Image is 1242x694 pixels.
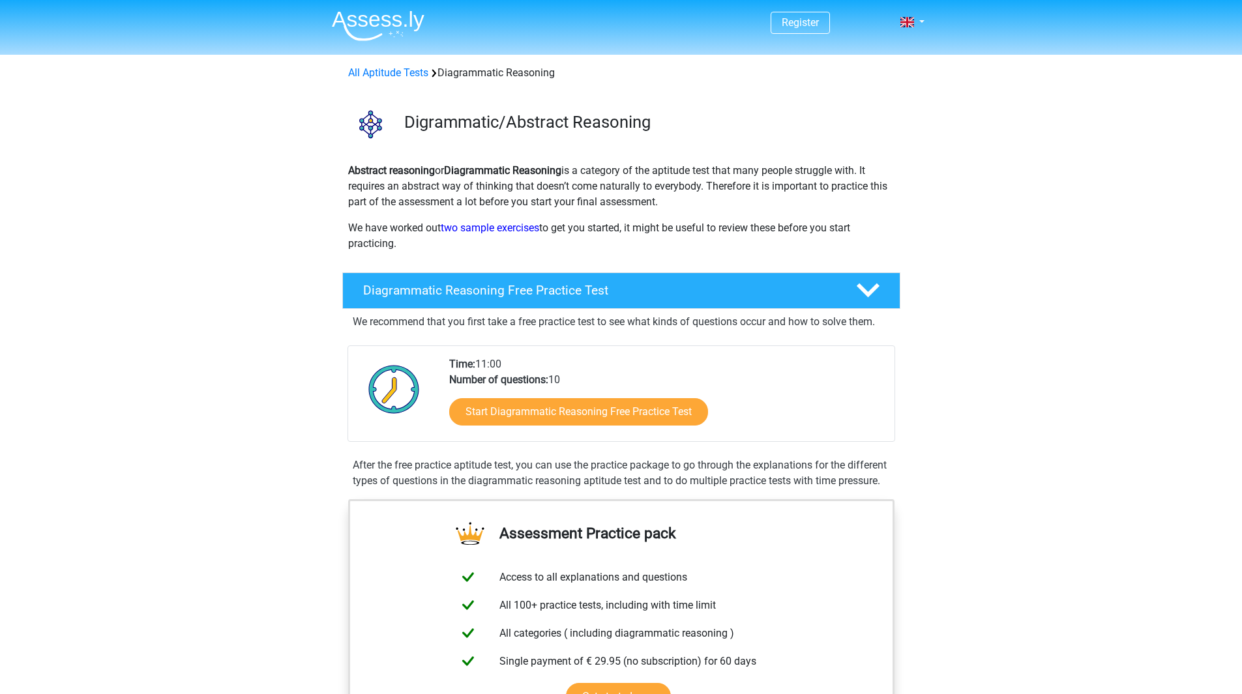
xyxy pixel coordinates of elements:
img: Assessly [332,10,424,41]
a: Diagrammatic Reasoning Free Practice Test [337,272,906,309]
b: Time: [449,358,475,370]
b: Number of questions: [449,373,548,386]
a: Register [782,16,819,29]
p: We have worked out to get you started, it might be useful to review these before you start practi... [348,220,895,252]
img: Clock [361,356,427,422]
div: After the free practice aptitude test, you can use the practice package to go through the explana... [347,457,895,489]
h4: Diagrammatic Reasoning Free Practice Test [363,283,835,298]
p: We recommend that you first take a free practice test to see what kinds of questions occur and ho... [353,314,890,330]
div: Diagrammatic Reasoning [343,65,900,81]
h3: Digrammatic/Abstract Reasoning [404,112,890,132]
b: Diagrammatic Reasoning [444,164,561,177]
b: Abstract reasoning [348,164,435,177]
a: All Aptitude Tests [348,66,428,79]
a: two sample exercises [441,222,539,234]
a: Start Diagrammatic Reasoning Free Practice Test [449,398,708,426]
img: diagrammatic reasoning [343,96,398,152]
div: 11:00 10 [439,356,894,441]
p: or is a category of the aptitude test that many people struggle with. It requires an abstract way... [348,163,895,210]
